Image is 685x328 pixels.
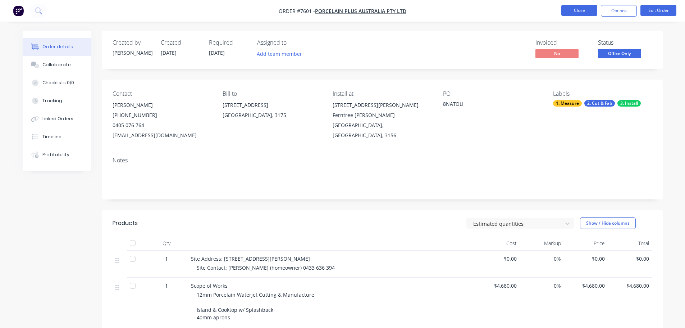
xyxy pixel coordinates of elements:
div: PO [443,90,542,97]
div: Required [209,39,248,46]
div: Invoiced [535,39,589,46]
div: [GEOGRAPHIC_DATA], 3175 [223,110,321,120]
div: [PERSON_NAME] [113,49,152,57]
button: Tracking [23,92,91,110]
span: $4,680.00 [611,282,649,289]
div: 2. Cut & Fab [584,100,615,107]
div: [EMAIL_ADDRESS][DOMAIN_NAME] [113,130,211,140]
button: Close [561,5,597,16]
div: Contact [113,90,211,97]
div: Order details [42,44,73,50]
img: Factory [13,5,24,16]
div: Created by [113,39,152,46]
button: Options [601,5,637,17]
div: Products [113,219,138,228]
span: $0.00 [567,255,605,262]
div: [PERSON_NAME] [113,100,211,110]
span: Site Contact: [PERSON_NAME] (homeowner) 0433 636 394 [197,264,335,271]
div: Profitability [42,152,69,158]
span: [DATE] [161,49,177,56]
span: $4,680.00 [479,282,517,289]
div: Collaborate [42,62,71,68]
div: Total [608,236,652,251]
span: Site Address: [STREET_ADDRESS][PERSON_NAME] [191,255,310,262]
button: Timeline [23,128,91,146]
span: 12mm Porcelain Waterjet Cutting & Manufacture Island & Cooktop w/ Splashback 40mm aprons [197,291,314,321]
span: 1 [165,255,168,262]
button: Office Only [598,49,641,60]
span: 1 [165,282,168,289]
div: [PERSON_NAME][PHONE_NUMBER]0405 076 764[EMAIL_ADDRESS][DOMAIN_NAME] [113,100,211,140]
span: 0% [522,255,561,262]
div: Linked Orders [42,116,73,122]
span: $4,680.00 [567,282,605,289]
div: 8NATOLI [443,100,533,110]
div: Created [161,39,200,46]
div: Install at [333,90,431,97]
div: Timeline [42,134,61,140]
div: Ferntree [PERSON_NAME][GEOGRAPHIC_DATA], [GEOGRAPHIC_DATA], 3156 [333,110,431,140]
span: No [535,49,579,58]
div: Price [564,236,608,251]
div: 0405 076 764 [113,120,211,130]
span: Office Only [598,49,641,58]
button: Collaborate [23,56,91,74]
span: Scope of Works [191,282,228,289]
span: $0.00 [479,255,517,262]
div: 3. Install [617,100,641,107]
a: Porcelain Plus Australia Pty Ltd [315,8,406,14]
span: $0.00 [611,255,649,262]
div: Qty [145,236,188,251]
button: Add team member [253,49,306,59]
div: Labels [553,90,652,97]
div: Cost [476,236,520,251]
div: [STREET_ADDRESS][PERSON_NAME]Ferntree [PERSON_NAME][GEOGRAPHIC_DATA], [GEOGRAPHIC_DATA], 3156 [333,100,431,140]
div: Notes [113,157,652,164]
span: Order #7601 - [279,8,315,14]
div: Assigned to [257,39,329,46]
button: Show / Hide columns [580,217,636,229]
button: Checklists 0/0 [23,74,91,92]
div: [STREET_ADDRESS][PERSON_NAME] [333,100,431,110]
button: Add team member [257,49,306,59]
div: Checklists 0/0 [42,80,74,86]
span: 0% [522,282,561,289]
div: Status [598,39,652,46]
div: [STREET_ADDRESS][GEOGRAPHIC_DATA], 3175 [223,100,321,123]
div: 1. Measure [553,100,582,107]
div: Bill to [223,90,321,97]
button: Order details [23,38,91,56]
button: Profitability [23,146,91,164]
button: Linked Orders [23,110,91,128]
div: [STREET_ADDRESS] [223,100,321,110]
span: [DATE] [209,49,225,56]
div: Tracking [42,98,62,104]
div: Markup [520,236,564,251]
div: [PHONE_NUMBER] [113,110,211,120]
button: Edit Order [640,5,676,16]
